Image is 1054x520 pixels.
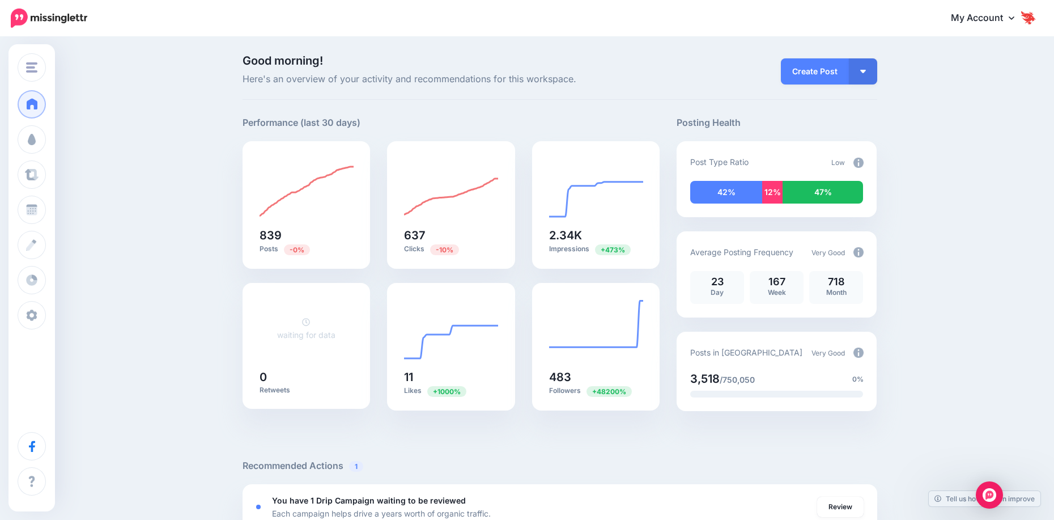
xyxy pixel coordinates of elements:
h5: Performance (last 30 days) [243,116,360,130]
span: Very Good [811,248,845,257]
h5: 11 [404,371,498,383]
span: Previous period: 1 [586,386,632,397]
p: 718 [815,277,857,287]
a: My Account [940,5,1037,32]
span: 3,518 [690,372,720,386]
img: info-circle-grey.png [853,348,864,358]
p: Clicks [404,244,498,255]
span: Previous period: 706 [430,244,459,255]
span: Here's an overview of your activity and recommendations for this workspace. [243,72,660,87]
img: menu.png [26,62,37,73]
p: Post Type Ratio [690,155,749,168]
span: Week [768,288,786,297]
span: 0% [852,374,864,385]
div: 12% of your posts in the last 30 days have been from Curated content [762,181,783,204]
p: Posts [260,244,354,255]
div: 47% of your posts in the last 30 days were manually created (i.e. were not from Drip Campaigns or... [783,181,863,204]
a: Review [817,497,864,517]
div: <div class='status-dot small red margin-right'></div>Error [256,505,261,509]
p: Average Posting Frequency [690,246,793,259]
div: Open Intercom Messenger [976,481,1003,509]
p: 167 [755,277,798,287]
b: You have 1 Drip Campaign waiting to be reviewed [272,496,466,505]
p: Impressions [549,244,643,255]
img: Missinglettr [11,9,87,28]
span: Previous period: 843 [284,244,310,255]
h5: Posting Health [677,116,877,130]
h5: 637 [404,230,498,241]
span: Very Good [811,349,845,357]
h5: Recommended Actions [243,459,877,473]
h5: 0 [260,371,354,383]
a: Create Post [781,58,849,84]
p: Retweets [260,386,354,395]
p: Followers [549,386,643,396]
div: 42% of your posts in the last 30 days have been from Drip Campaigns [690,181,762,204]
p: Posts in [GEOGRAPHIC_DATA] [690,346,802,359]
h5: 839 [260,230,354,241]
a: Tell us how we can improve [929,491,1040,506]
span: Day [711,288,724,297]
span: Good morning! [243,54,323,67]
h5: 2.34K [549,230,643,241]
a: waiting for data [277,317,335,340]
span: Month [826,288,847,297]
span: Low [831,158,845,167]
p: 23 [696,277,738,287]
img: arrow-down-white.png [860,70,866,73]
img: info-circle-grey.png [853,158,864,168]
p: Each campaign helps drive a years worth of organic traffic. [272,507,491,520]
span: Previous period: 1 [427,386,466,397]
h5: 483 [549,371,643,383]
p: Likes [404,386,498,396]
img: info-circle-grey.png [853,247,864,257]
span: 1 [349,461,363,472]
span: /750,050 [720,375,755,384]
span: Previous period: 408 [595,244,631,255]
